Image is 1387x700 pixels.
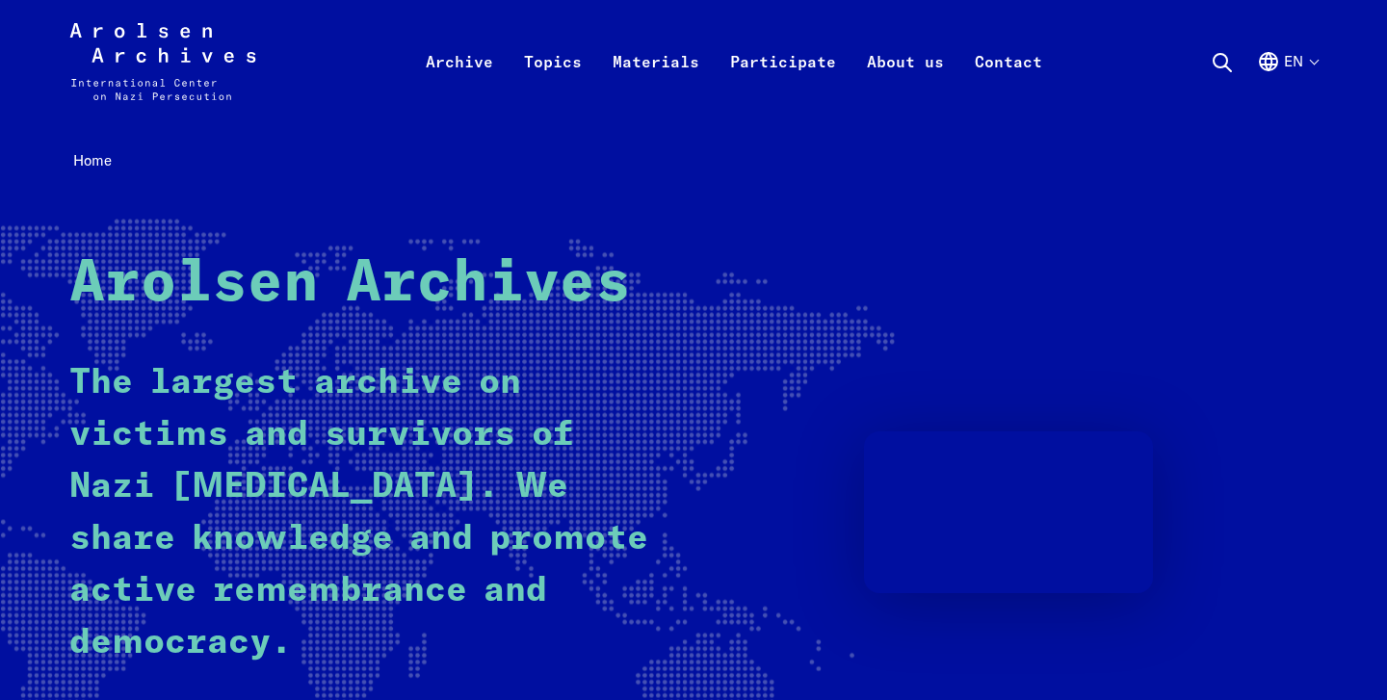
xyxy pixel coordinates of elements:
a: Participate [715,46,851,123]
a: About us [851,46,959,123]
nav: Primary [410,23,1058,100]
strong: Arolsen Archives [69,255,631,313]
span: Home [73,151,112,169]
a: Contact [959,46,1058,123]
nav: Breadcrumb [69,146,1318,176]
p: The largest archive on victims and survivors of Nazi [MEDICAL_DATA]. We share knowledge and promo... [69,357,660,669]
a: Archive [410,46,509,123]
button: English, language selection [1257,50,1318,119]
a: Topics [509,46,597,123]
a: Materials [597,46,715,123]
